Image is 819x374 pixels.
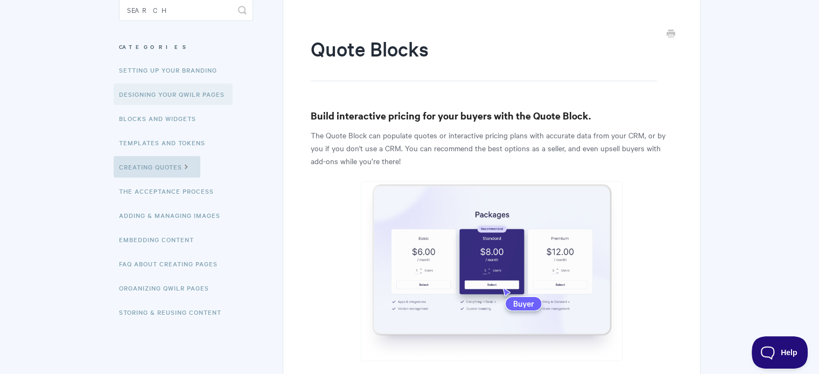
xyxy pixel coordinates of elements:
a: Print this Article [667,29,675,40]
a: FAQ About Creating Pages [119,253,226,274]
a: Blocks and Widgets [119,108,204,129]
a: The Acceptance Process [119,180,222,202]
h3: Categories [119,37,253,57]
a: Adding & Managing Images [119,204,228,226]
a: Setting up your Branding [119,59,225,81]
a: Designing Your Qwilr Pages [114,83,233,105]
a: Storing & Reusing Content [119,301,229,323]
iframe: Toggle Customer Support [752,336,808,369]
img: file-30ANXqc23E.png [361,181,623,361]
h3: Build interactive pricing for your buyers with the Quote Block. [310,108,673,123]
a: Templates and Tokens [119,132,213,153]
a: Embedding Content [119,229,202,250]
a: Creating Quotes [114,156,200,178]
h1: Quote Blocks [310,35,656,81]
a: Organizing Qwilr Pages [119,277,217,299]
p: The Quote Block can populate quotes or interactive pricing plans with accurate data from your CRM... [310,129,673,167]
